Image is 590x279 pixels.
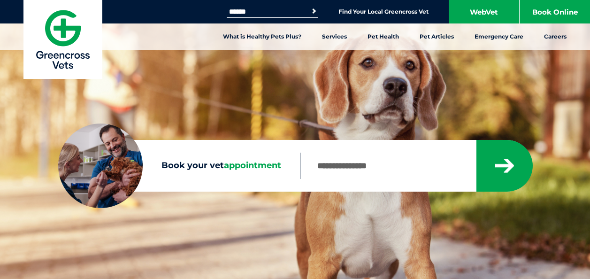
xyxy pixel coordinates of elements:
a: Careers [534,23,577,50]
a: Pet Health [357,23,409,50]
a: Find Your Local Greencross Vet [338,8,429,15]
label: Book your vet [58,159,300,173]
span: appointment [224,160,281,170]
a: Services [312,23,357,50]
a: Emergency Care [464,23,534,50]
a: Pet Articles [409,23,464,50]
a: What is Healthy Pets Plus? [213,23,312,50]
button: Search [309,7,319,16]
